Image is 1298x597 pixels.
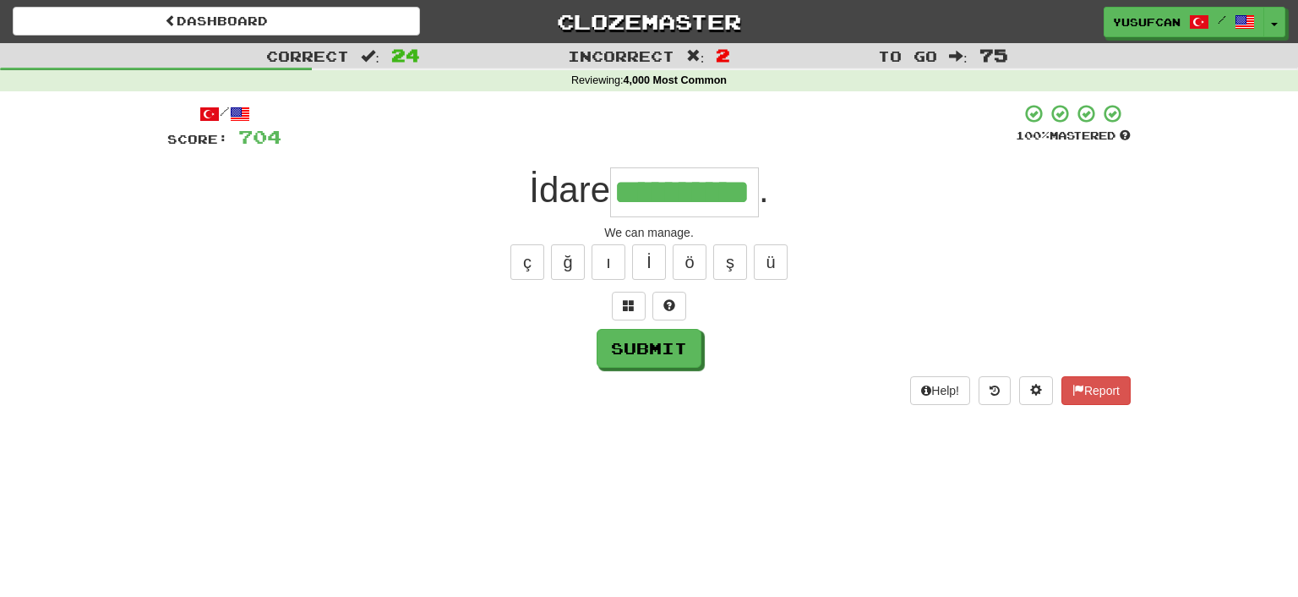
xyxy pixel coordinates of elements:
[551,244,585,280] button: ğ
[568,47,674,64] span: Incorrect
[979,376,1011,405] button: Round history (alt+y)
[592,244,625,280] button: ı
[529,170,610,210] span: İdare
[238,126,281,147] span: 704
[624,74,727,86] strong: 4,000 Most Common
[878,47,937,64] span: To go
[979,45,1008,65] span: 75
[652,292,686,320] button: Single letter hint - you only get 1 per sentence and score half the points! alt+h
[612,292,646,320] button: Switch sentence to multiple choice alt+p
[1061,376,1131,405] button: Report
[167,103,281,124] div: /
[716,45,730,65] span: 2
[1113,14,1181,30] span: yusufcan
[754,244,788,280] button: ü
[759,170,769,210] span: .
[510,244,544,280] button: ç
[1016,129,1131,144] div: Mastered
[597,329,701,368] button: Submit
[910,376,970,405] button: Help!
[167,224,1131,241] div: We can manage.
[361,49,379,63] span: :
[949,49,968,63] span: :
[13,7,420,36] a: Dashboard
[1104,7,1264,37] a: yusufcan /
[266,47,349,64] span: Correct
[1016,129,1050,142] span: 100 %
[673,244,706,280] button: ö
[445,7,853,36] a: Clozemaster
[686,49,705,63] span: :
[167,132,228,146] span: Score:
[391,45,420,65] span: 24
[713,244,747,280] button: ş
[632,244,666,280] button: İ
[1218,14,1226,25] span: /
